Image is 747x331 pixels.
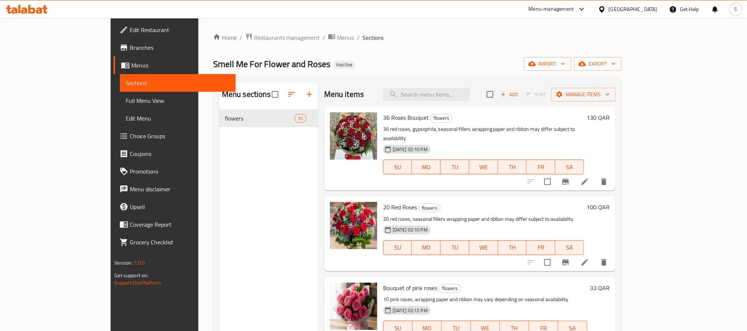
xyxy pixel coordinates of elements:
[557,254,574,271] button: Branch-specific-item
[540,255,555,270] span: Select to update
[240,33,242,42] li: /
[469,160,498,174] button: WE
[530,59,565,69] span: import
[213,33,622,42] nav: breadcrumb
[219,109,318,127] div: flowers10
[529,5,574,14] div: Menu-management
[213,56,330,72] span: Smell Me For Flower and Roses
[383,282,437,293] span: Bouquet of pink roses
[134,258,145,268] span: 1.0.0
[590,283,610,293] h6: 33 QAR
[114,233,235,251] a: Grocery Checklist
[734,5,737,13] span: S
[295,115,306,122] span: 10
[130,25,229,34] span: Edit Restaurant
[557,90,610,99] span: Manage items
[120,74,235,92] a: Sections
[472,242,495,253] span: WE
[431,114,452,122] span: flowers
[225,114,295,123] span: flowers
[415,162,438,173] span: MO
[383,160,412,174] button: SU
[130,132,229,140] span: Choice Groups
[386,242,409,253] span: SU
[219,107,318,130] nav: Menu sections
[540,174,555,189] span: Select to update
[114,163,235,180] a: Promotions
[558,162,581,173] span: SA
[267,87,283,102] span: Select all sections
[555,240,584,255] button: SA
[130,43,229,52] span: Branches
[558,242,581,253] span: SA
[390,226,431,233] span: [DATE] 02:10 PM
[114,127,235,145] a: Choice Groups
[130,149,229,158] span: Coupons
[412,160,441,174] button: MO
[580,177,589,186] a: Edit menu item
[337,33,354,42] span: Menus
[333,62,355,68] span: Inactive
[131,61,229,70] span: Menus
[130,202,229,211] span: Upsell
[222,89,271,100] h2: Menu sections
[130,238,229,247] span: Grocery Checklist
[482,87,498,102] span: Select section
[524,57,571,71] button: import
[126,79,229,87] span: Sections
[333,60,355,69] div: Inactive
[501,242,524,253] span: TH
[383,125,584,143] p: 36 red roses, gypsophila, seasonal fillers wrapping paper and ribbon may differ subject to availa...
[441,240,469,255] button: TU
[245,33,320,42] a: Restaurants management
[419,204,440,212] span: flowers
[126,114,229,123] span: Edit Menu
[439,284,461,293] span: flowers
[126,96,229,105] span: Full Menu View
[383,295,587,304] p: 10 pink roses, wrapping paper and ribbon may vary depending on seasonal availability
[551,88,616,101] button: Manage items
[587,202,610,212] h6: 100 QAR
[430,114,452,123] div: flowers
[383,240,412,255] button: SU
[383,202,417,213] span: 20 Red Roses
[574,57,622,71] button: export
[295,114,306,123] div: items
[254,33,320,42] span: Restaurants management
[300,86,318,103] button: Add section
[383,215,584,224] p: 20 red roses, seasonal fillers wrapping paper and ribbon may differ subject to availability
[114,21,235,39] a: Edit Restaurant
[114,39,235,56] a: Branches
[418,203,441,212] div: flowers
[390,307,431,314] span: [DATE] 02:12 PM
[609,5,657,13] div: [GEOGRAPHIC_DATA]
[498,160,527,174] button: TH
[114,198,235,216] a: Upsell
[498,89,521,100] button: Add
[557,173,574,191] button: Branch-specific-item
[330,283,377,330] img: Bouquet of pink roses
[114,180,235,198] a: Menu disclaimer
[529,162,552,173] span: FR
[444,162,466,173] span: TU
[130,185,229,194] span: Menu disclaimer
[114,56,235,74] a: Menus
[114,145,235,163] a: Coupons
[383,112,429,123] span: 36 Roses Bouquet
[415,242,438,253] span: MO
[501,162,524,173] span: TH
[527,240,555,255] button: FR
[114,216,235,233] a: Coverage Report
[120,109,235,127] a: Edit Menu
[472,162,495,173] span: WE
[330,112,377,160] img: 36 Roses Bouquet
[328,33,354,42] a: Menus
[595,173,613,191] button: delete
[120,92,235,109] a: Full Menu View
[529,242,552,253] span: FR
[587,112,610,123] h6: 130 QAR
[441,160,469,174] button: TU
[444,242,466,253] span: TU
[500,90,520,99] span: Add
